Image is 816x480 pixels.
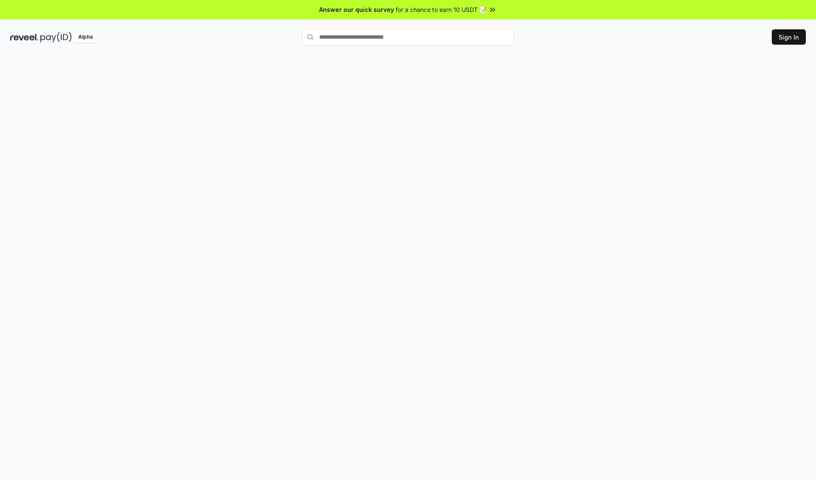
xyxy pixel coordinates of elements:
span: for a chance to earn 10 USDT 📝 [396,5,487,14]
span: Answer our quick survey [319,5,394,14]
img: pay_id [40,32,72,43]
div: Alpha [74,32,97,43]
button: Sign In [772,29,806,45]
img: reveel_dark [10,32,39,43]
